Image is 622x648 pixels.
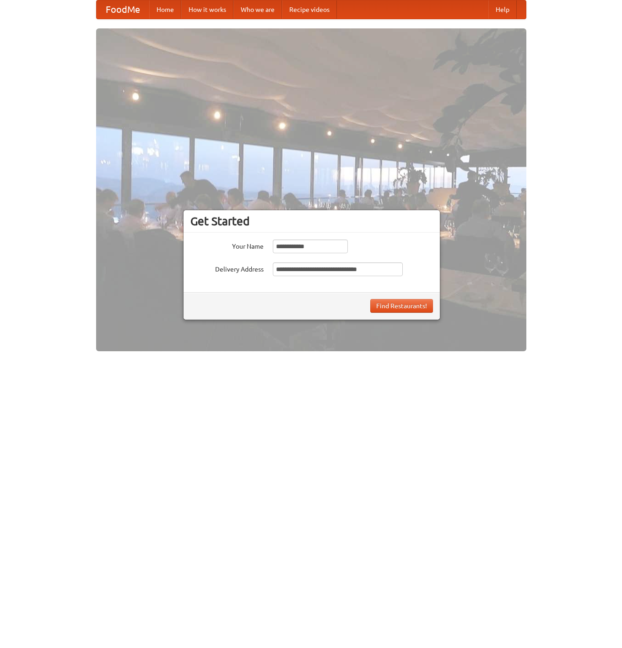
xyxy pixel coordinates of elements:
a: Recipe videos [282,0,337,19]
label: Delivery Address [190,262,264,274]
a: How it works [181,0,233,19]
a: Home [149,0,181,19]
a: Who we are [233,0,282,19]
button: Find Restaurants! [370,299,433,313]
a: FoodMe [97,0,149,19]
a: Help [488,0,517,19]
h3: Get Started [190,214,433,228]
label: Your Name [190,240,264,251]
